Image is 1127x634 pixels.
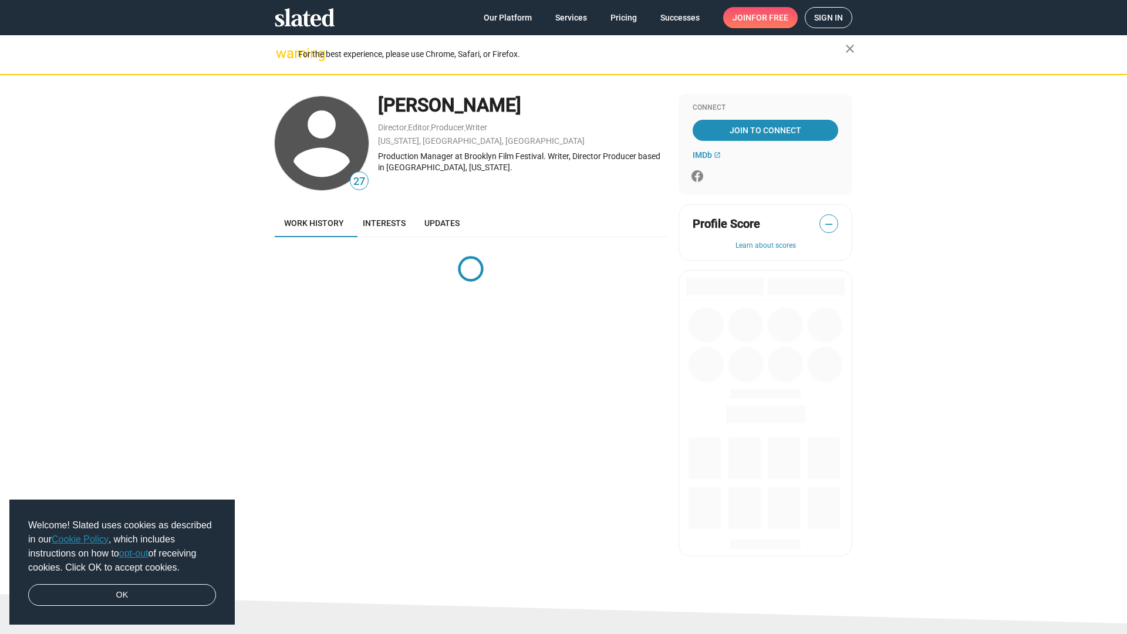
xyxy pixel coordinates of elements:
span: Updates [424,218,460,228]
a: Director [378,123,407,132]
a: Updates [415,209,469,237]
a: Cookie Policy [52,534,109,544]
a: dismiss cookie message [28,584,216,606]
mat-icon: warning [276,46,290,60]
a: Work history [275,209,353,237]
span: IMDb [693,150,712,160]
span: , [430,125,431,131]
span: Successes [660,7,700,28]
span: Sign in [814,8,843,28]
span: — [820,217,838,232]
span: Join To Connect [695,120,836,141]
div: [PERSON_NAME] [378,93,667,118]
span: Work history [284,218,344,228]
a: Sign in [805,7,852,28]
a: Producer [431,123,464,132]
a: Successes [651,7,709,28]
span: for free [751,7,788,28]
span: Services [555,7,587,28]
span: Profile Score [693,216,760,232]
mat-icon: close [843,42,857,56]
a: opt-out [119,548,149,558]
span: Our Platform [484,7,532,28]
a: IMDb [693,150,721,160]
span: Pricing [610,7,637,28]
span: Join [733,7,788,28]
a: Services [546,7,596,28]
a: Pricing [601,7,646,28]
span: , [464,125,465,131]
a: Join To Connect [693,120,838,141]
span: , [407,125,408,131]
a: [US_STATE], [GEOGRAPHIC_DATA], [GEOGRAPHIC_DATA] [378,136,585,146]
mat-icon: open_in_new [714,151,721,158]
span: 27 [350,174,368,190]
div: Production Manager at Brooklyn Film Festival. Writer, Director Producer based in [GEOGRAPHIC_DATA... [378,151,667,173]
a: Editor [408,123,430,132]
a: Our Platform [474,7,541,28]
div: For the best experience, please use Chrome, Safari, or Firefox. [298,46,845,62]
span: Welcome! Slated uses cookies as described in our , which includes instructions on how to of recei... [28,518,216,575]
div: Connect [693,103,838,113]
button: Learn about scores [693,241,838,251]
a: Writer [465,123,487,132]
span: Interests [363,218,406,228]
a: Joinfor free [723,7,798,28]
div: cookieconsent [9,500,235,625]
a: Interests [353,209,415,237]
